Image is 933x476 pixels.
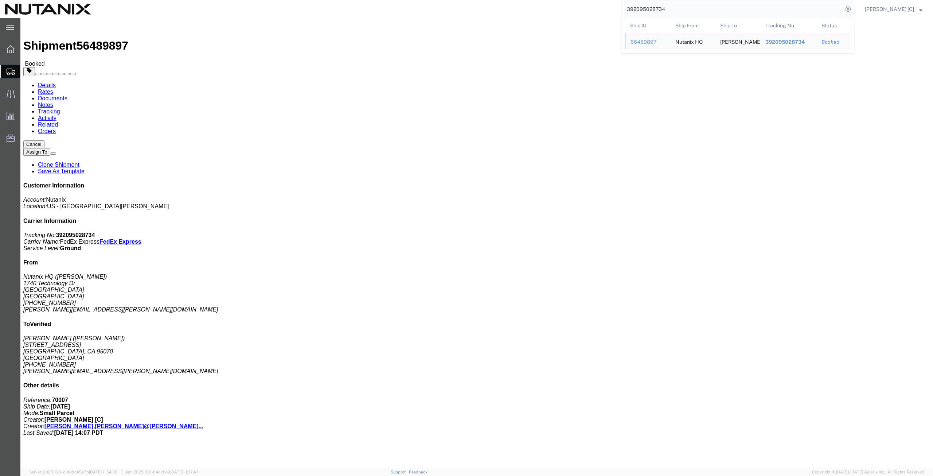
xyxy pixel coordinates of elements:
[5,4,91,15] img: logo
[765,39,805,45] span: 392095028734
[29,470,117,474] span: Server: 2025.16.0-21b0bc45e7b
[631,38,665,46] div: 56489897
[170,470,199,474] span: [DATE] 11:37:47
[765,38,812,46] div: 392095028734
[121,470,199,474] span: Client: 2025.16.0-b4dc8a9
[675,33,703,49] div: Nutanix HQ
[821,38,845,46] div: Booked
[89,470,117,474] span: [DATE] 11:54:36
[865,5,914,13] span: Arthur Campos [C]
[816,18,850,33] th: Status
[760,18,817,33] th: Tracking Nu.
[409,470,428,474] a: Feedback
[625,18,854,53] table: Search Results
[621,0,843,18] input: Search for shipment number, reference number
[20,18,933,468] iframe: FS Legacy Container
[391,470,409,474] a: Support
[720,33,755,49] div: Huy Duong
[670,18,715,33] th: Ship From
[812,469,924,475] span: Copyright © [DATE]-[DATE] Agistix Inc., All Rights Reserved
[625,18,670,33] th: Ship ID
[715,18,760,33] th: Ship To
[864,5,923,13] button: [PERSON_NAME] [C]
